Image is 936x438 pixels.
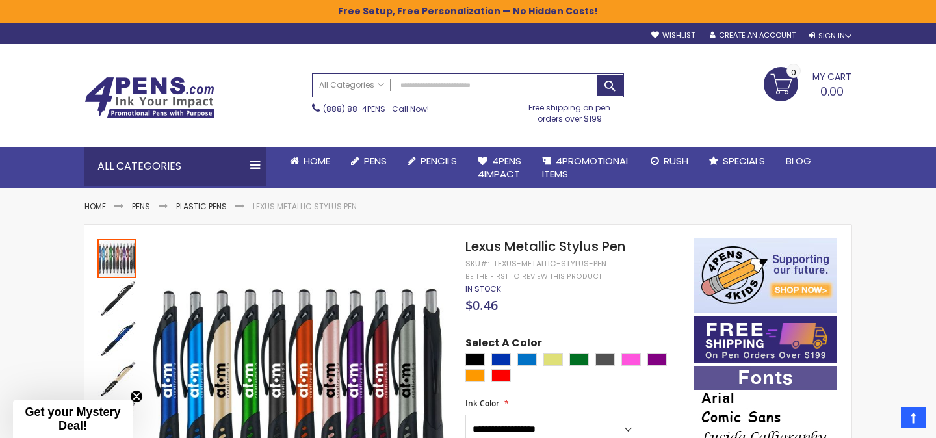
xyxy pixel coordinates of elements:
div: Purple [647,353,667,366]
div: Lexus Metallic Stylus Pen [97,359,138,399]
img: Lexus Metallic Stylus Pen [97,320,136,359]
span: Pencils [421,154,457,168]
img: Lexus Metallic Stylus Pen [97,360,136,399]
a: Pens [132,201,150,212]
span: 4PROMOTIONAL ITEMS [542,154,630,181]
a: Blog [775,147,822,175]
a: Pens [341,147,397,175]
div: Lexus Metallic Stylus Pen [97,318,138,359]
span: $0.46 [465,296,498,314]
li: Lexus Metallic Stylus Pen [253,201,357,212]
span: Lexus Metallic Stylus Pen [465,237,625,255]
div: Lexus Metallic Stylus Pen [97,238,138,278]
a: Be the first to review this product [465,272,602,281]
img: Lexus Metallic Stylus Pen [97,279,136,318]
span: Ink Color [465,398,499,409]
strong: SKU [465,258,489,269]
div: Green [569,353,589,366]
span: Get your Mystery Deal! [25,406,120,432]
div: Free shipping on pen orders over $199 [515,97,625,123]
a: 4PROMOTIONALITEMS [532,147,640,189]
div: All Categories [84,147,266,186]
div: Blue [491,353,511,366]
img: Free shipping on orders over $199 [694,316,837,363]
img: 4Pens Custom Pens and Promotional Products [84,77,214,118]
span: Rush [664,154,688,168]
div: Lexus Metallic Stylus Pen [97,278,138,318]
a: 0.00 0 [764,67,851,99]
span: - Call Now! [323,103,429,114]
span: 0.00 [820,83,844,99]
span: In stock [465,283,501,294]
a: (888) 88-4PENS [323,103,385,114]
span: Pens [364,154,387,168]
span: Specials [723,154,765,168]
div: Gunmetal [595,353,615,366]
div: Sign In [809,31,851,41]
div: Pink [621,353,641,366]
span: Select A Color [465,336,542,354]
a: Pencils [397,147,467,175]
button: Close teaser [130,390,143,403]
div: Orange [465,369,485,382]
img: 4pens 4 kids [694,238,837,313]
a: Rush [640,147,699,175]
div: Black [465,353,485,366]
span: Blog [786,154,811,168]
span: All Categories [319,80,384,90]
div: Red [491,369,511,382]
div: Availability [465,284,501,294]
span: 0 [791,66,796,79]
div: Gold [543,353,563,366]
div: Lexus-Metallic-Stylus-Pen [495,259,606,269]
a: Create an Account [710,31,796,40]
span: 4Pens 4impact [478,154,521,181]
a: Specials [699,147,775,175]
a: Wishlist [651,31,695,40]
div: Get your Mystery Deal!Close teaser [13,400,133,438]
a: Home [84,201,106,212]
a: Home [279,147,341,175]
span: Home [304,154,330,168]
a: Plastic Pens [176,201,227,212]
div: Blue Light [517,353,537,366]
a: Top [901,407,926,428]
a: All Categories [313,74,391,96]
a: 4Pens4impact [467,147,532,189]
